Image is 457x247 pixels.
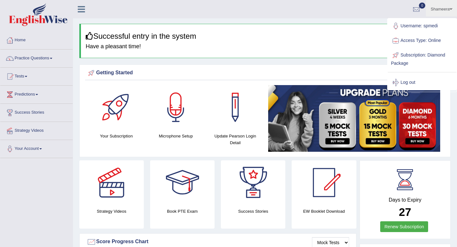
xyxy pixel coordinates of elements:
[399,206,411,218] b: 27
[388,33,456,48] a: Access Type: Online
[79,208,144,215] h4: Strategy Videos
[0,86,73,102] a: Predictions
[86,43,446,50] h4: Have a pleasant time!
[0,104,73,120] a: Success Stories
[388,75,456,90] a: Log out
[0,140,73,156] a: Your Account
[0,68,73,83] a: Tests
[90,133,143,139] h4: Your Subscription
[0,50,73,65] a: Practice Questions
[149,133,202,139] h4: Microphone Setup
[380,221,428,232] a: Renew Subscription
[292,208,356,215] h4: EW Booklet Download
[0,122,73,138] a: Strategy Videos
[87,237,349,247] div: Score Progress Chart
[388,19,456,33] a: Username: spmedi
[268,85,440,152] img: small5.jpg
[209,133,262,146] h4: Update Pearson Login Detail
[221,208,285,215] h4: Success Stories
[0,31,73,47] a: Home
[367,197,444,203] h4: Days to Expiry
[419,3,425,9] span: 0
[150,208,215,215] h4: Book PTE Exam
[87,68,443,78] div: Getting Started
[388,48,456,69] a: Subscription: Diamond Package
[86,32,446,40] h3: Successful entry in the system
